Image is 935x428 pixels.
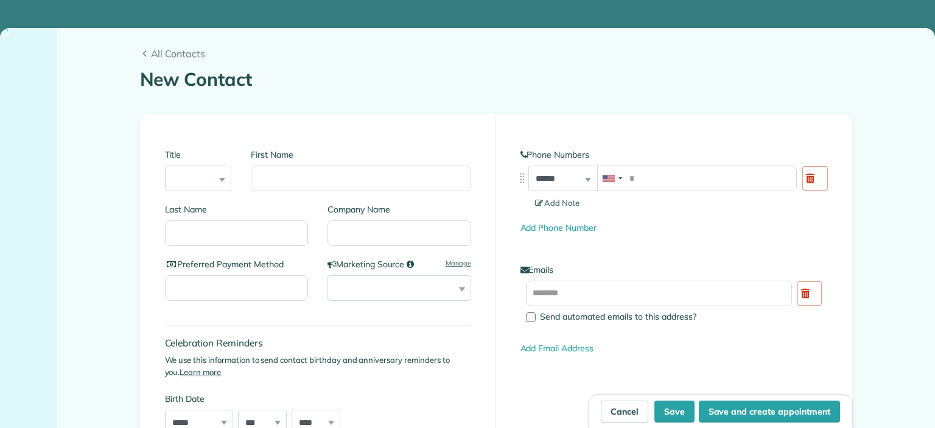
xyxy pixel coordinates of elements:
[520,149,827,161] label: Phone Numbers
[165,393,369,405] label: Birth Date
[540,311,696,322] span: Send automated emails to this address?
[151,46,852,61] span: All Contacts
[327,258,471,270] label: Marketing Source
[535,198,580,208] span: Add Note
[598,166,626,191] div: United States: +1
[165,203,309,216] label: Last Name
[699,401,840,423] button: Save and create appointment
[516,172,528,184] img: drag_indicator-119b368615184ecde3eda3c64c821f6cf29d3e2b97b89ee44bc31753036683e5.png
[520,343,594,354] a: Add Email Address
[140,46,852,61] a: All Contacts
[140,69,852,89] h1: New Contact
[165,354,471,378] p: We use this information to send contact birthday and anniversary reminders to you.
[251,149,471,161] label: First Name
[327,203,471,216] label: Company Name
[165,338,471,348] h4: Celebration Reminders
[180,367,221,377] a: Learn more
[654,401,695,423] button: Save
[165,258,309,270] label: Preferred Payment Method
[520,222,597,233] a: Add Phone Number
[165,149,232,161] label: Title
[601,401,648,423] a: Cancel
[446,258,471,268] a: Manage
[520,264,827,276] label: Emails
